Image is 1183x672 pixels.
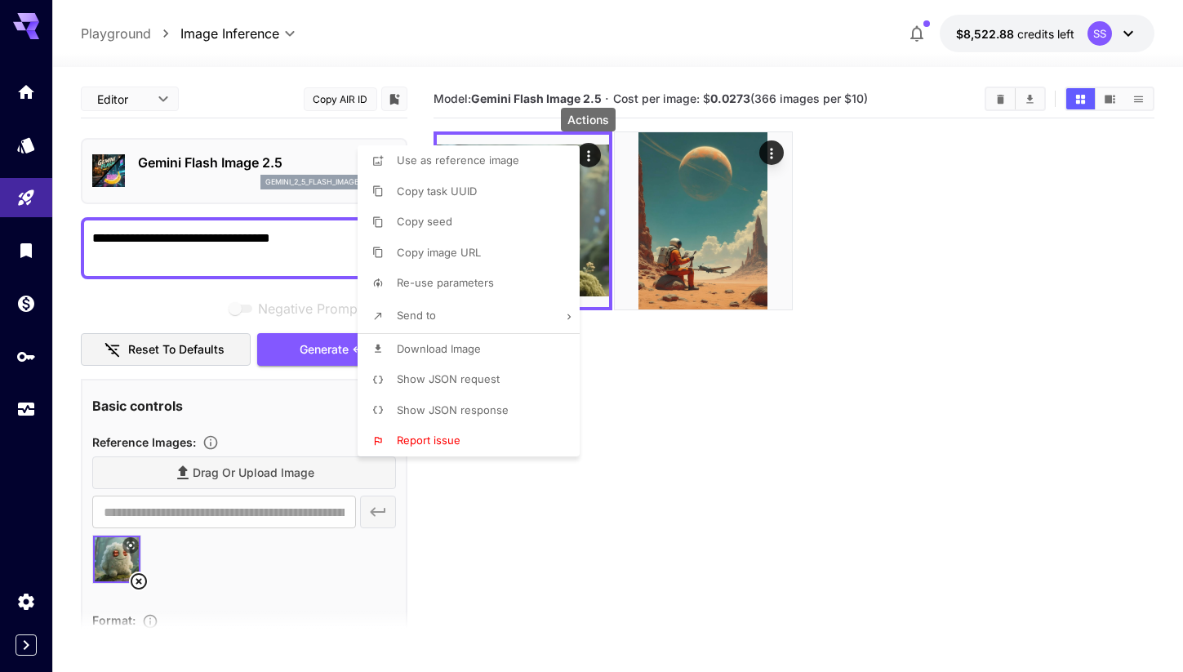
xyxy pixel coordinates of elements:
span: Show JSON request [397,372,500,385]
span: Use as reference image [397,154,519,167]
span: Report issue [397,434,460,447]
div: Actions [561,108,616,131]
span: Copy image URL [397,246,481,259]
span: Re-use parameters [397,276,494,289]
span: Copy task UUID [397,185,477,198]
span: Copy seed [397,215,452,228]
span: Download Image [397,342,481,355]
span: Show JSON response [397,403,509,416]
span: Send to [397,309,436,322]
